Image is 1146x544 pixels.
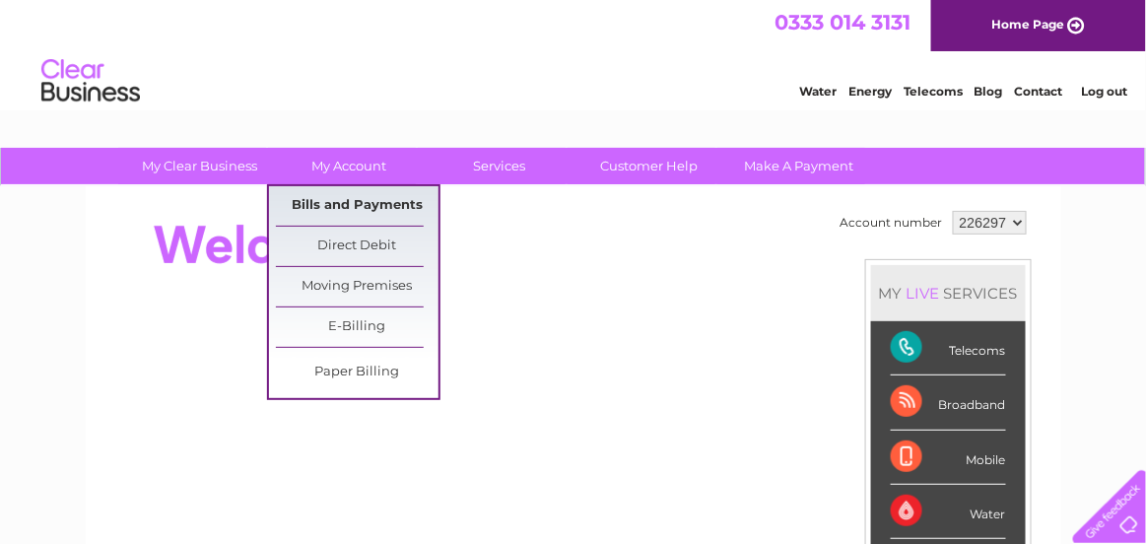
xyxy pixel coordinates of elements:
a: Make A Payment [717,148,880,184]
a: Water [799,84,837,99]
a: Paper Billing [276,353,438,392]
div: Telecoms [891,321,1006,375]
a: Log out [1081,84,1127,99]
div: MY SERVICES [871,265,1026,321]
a: 0333 014 3131 [775,10,910,34]
a: Moving Premises [276,267,438,306]
a: Telecoms [904,84,963,99]
a: Direct Debit [276,227,438,266]
div: Mobile [891,431,1006,485]
a: My Clear Business [118,148,281,184]
div: Water [891,485,1006,539]
div: LIVE [903,284,944,303]
img: logo.png [40,51,141,111]
a: Customer Help [568,148,730,184]
div: Broadband [891,375,1006,430]
a: Blog [975,84,1003,99]
a: Services [418,148,580,184]
div: Clear Business is a trading name of Verastar Limited (registered in [GEOGRAPHIC_DATA] No. 3667643... [108,11,1040,96]
a: My Account [268,148,431,184]
a: Energy [848,84,892,99]
a: Bills and Payments [276,186,438,226]
a: Contact [1015,84,1063,99]
a: E-Billing [276,307,438,347]
td: Account number [836,206,948,239]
